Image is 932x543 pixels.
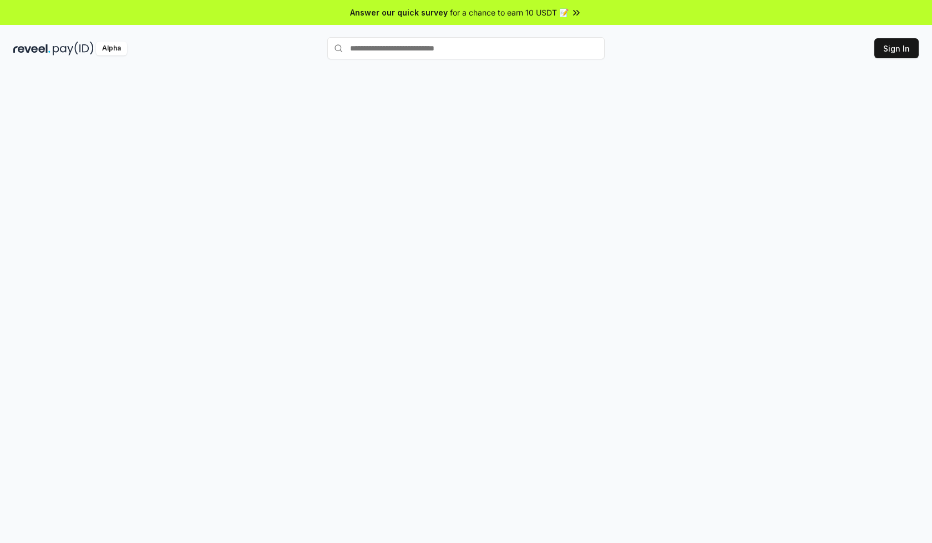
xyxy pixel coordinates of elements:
[350,7,448,18] span: Answer our quick survey
[874,38,919,58] button: Sign In
[13,42,50,55] img: reveel_dark
[53,42,94,55] img: pay_id
[96,42,127,55] div: Alpha
[450,7,569,18] span: for a chance to earn 10 USDT 📝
